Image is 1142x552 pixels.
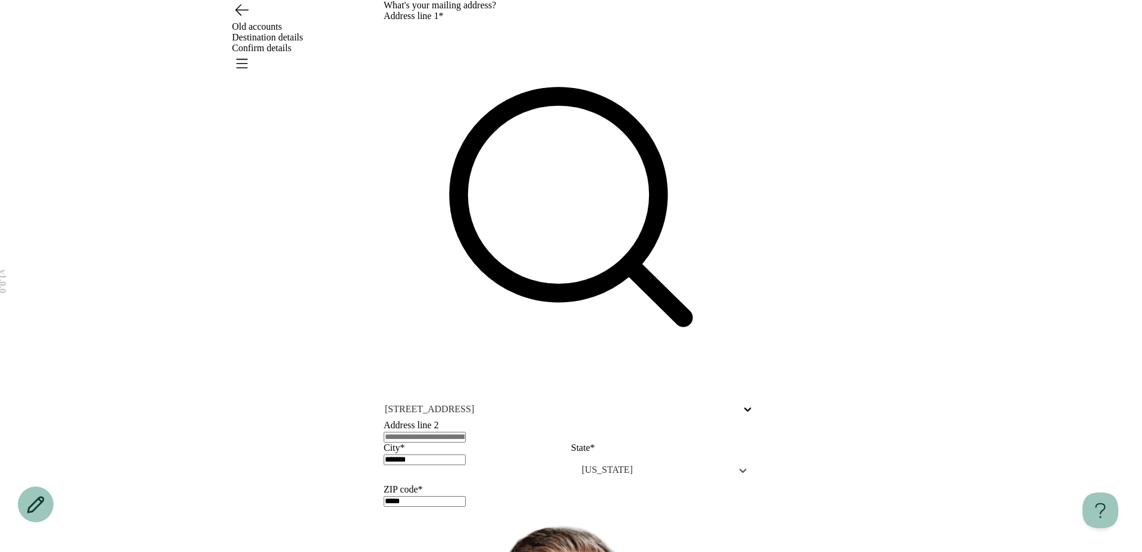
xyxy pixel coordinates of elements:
iframe: Toggle Customer Support [1083,493,1118,528]
span: Confirm details [232,43,291,53]
label: Address line 2 [384,420,438,430]
label: State* [571,443,595,453]
label: ZIP code* [384,484,423,494]
span: Destination details [232,32,303,42]
span: Old accounts [232,21,282,32]
button: Open menu [232,54,251,73]
label: City* [384,443,405,453]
